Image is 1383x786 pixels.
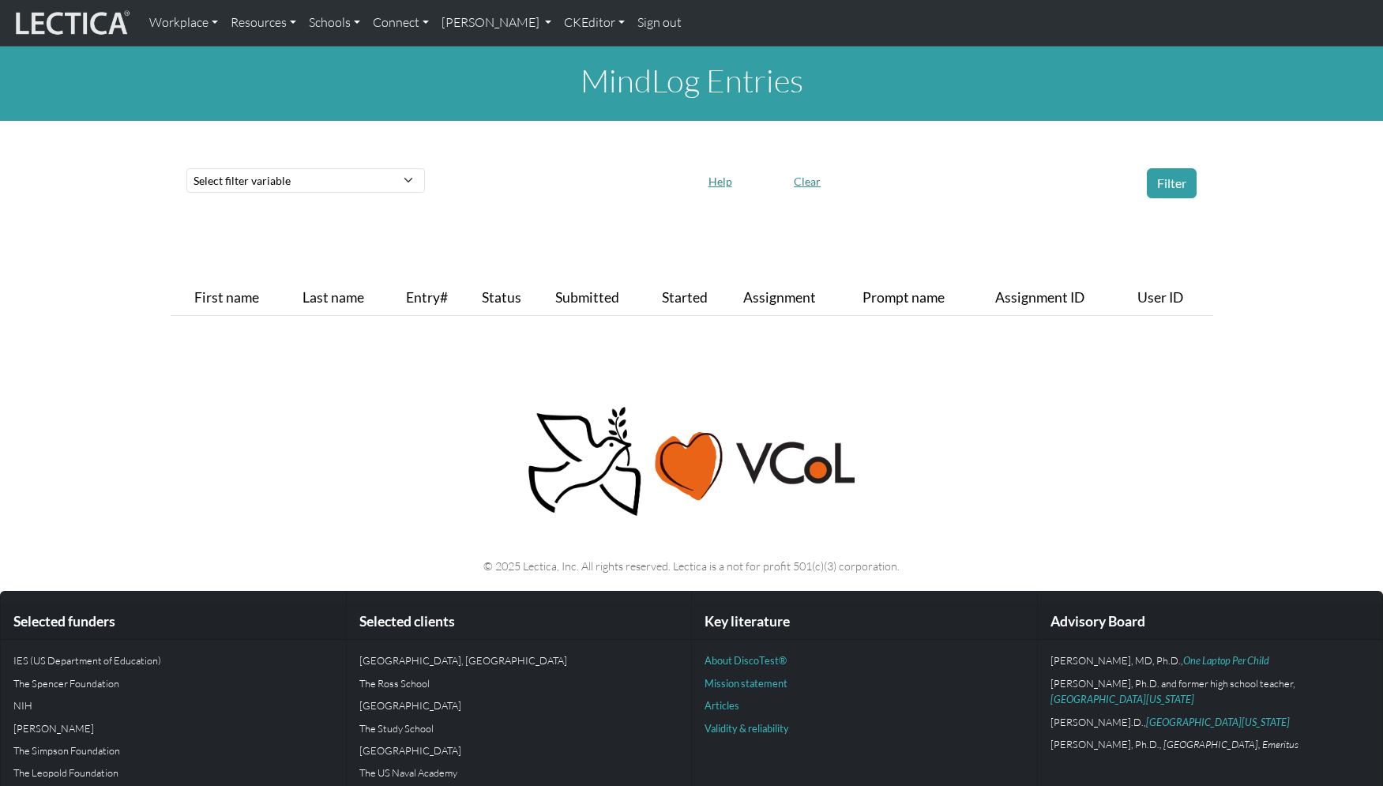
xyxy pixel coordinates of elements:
a: [GEOGRAPHIC_DATA][US_STATE] [1050,693,1194,705]
img: lecticalive [12,8,130,38]
div: Selected clients [347,604,692,640]
p: The Leopold Foundation [13,765,333,780]
a: Resources [224,6,303,39]
th: User ID [1131,280,1212,316]
p: [PERSON_NAME], Ph.D. and former high school teacher, [1050,675,1370,708]
th: Last name [296,280,400,316]
th: Status [475,280,548,316]
p: [GEOGRAPHIC_DATA], [GEOGRAPHIC_DATA] [359,652,679,668]
div: Selected funders [1,604,346,640]
a: Validity & reliability [705,722,789,735]
a: Connect [366,6,435,39]
a: [GEOGRAPHIC_DATA][US_STATE] [1146,716,1290,728]
th: Prompt name [856,280,989,316]
p: The Simpson Foundation [13,743,333,758]
button: Help [701,169,739,194]
a: Mission statement [705,677,787,690]
a: Articles [705,699,739,712]
a: CKEditor [558,6,631,39]
a: Sign out [631,6,688,39]
a: [PERSON_NAME] [435,6,558,39]
p: The US Naval Academy [359,765,679,780]
th: Started [656,280,737,316]
p: IES (US Department of Education) [13,652,333,668]
p: [GEOGRAPHIC_DATA] [359,743,679,758]
img: Peace, love, VCoL [523,404,861,519]
a: Schools [303,6,366,39]
th: First name [188,280,296,316]
button: Filter [1147,168,1197,198]
button: Clear [787,169,828,194]
p: The Study School [359,720,679,736]
p: NIH [13,698,333,713]
p: [PERSON_NAME], Ph.D. [1050,736,1370,752]
em: , [GEOGRAPHIC_DATA], Emeritus [1159,738,1298,750]
p: The Spencer Foundation [13,675,333,691]
div: Advisory Board [1038,604,1383,640]
th: Assignment ID [989,280,1131,316]
a: Workplace [143,6,224,39]
th: Submitted [549,280,656,316]
p: © 2025 Lectica, Inc. All rights reserved. Lectica is a not for profit 501(c)(3) corporation. [180,557,1204,575]
p: The Ross School [359,675,679,691]
div: Key literature [692,604,1037,640]
a: One Laptop Per Child [1183,654,1269,667]
a: Help [701,171,739,188]
p: [PERSON_NAME] [13,720,333,736]
p: [PERSON_NAME].D., [1050,714,1370,730]
th: Assignment [737,280,856,316]
p: [GEOGRAPHIC_DATA] [359,698,679,713]
a: About DiscoTest® [705,654,787,667]
p: [PERSON_NAME], MD, Ph.D., [1050,652,1370,668]
th: Entry# [400,280,475,316]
